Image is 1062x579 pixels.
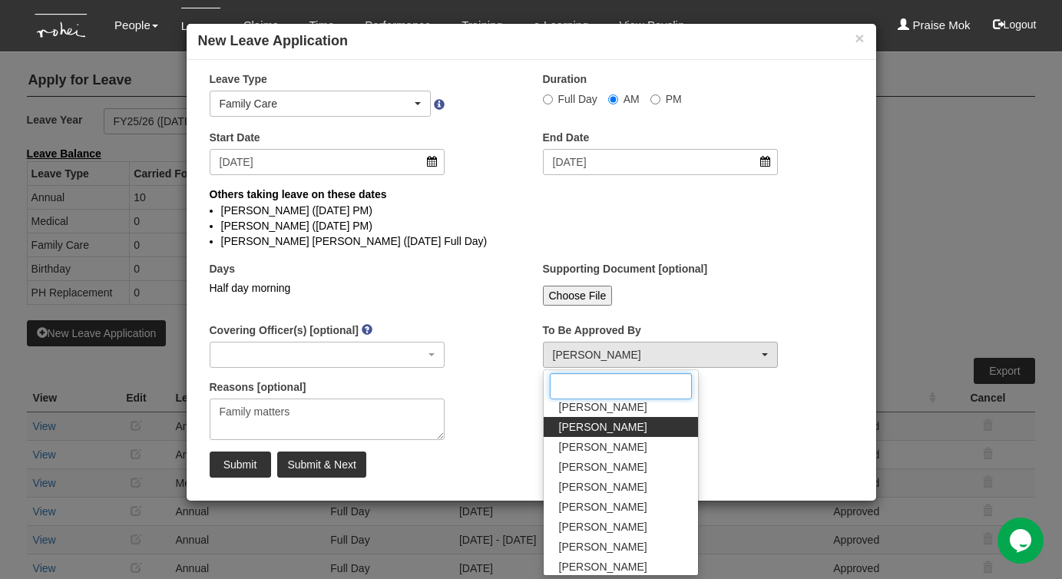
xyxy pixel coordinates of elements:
b: Others taking leave on these dates [210,188,387,200]
div: Half day morning [210,280,445,296]
li: [PERSON_NAME] ([DATE] PM) [221,203,842,218]
label: Start Date [210,130,260,145]
label: End Date [543,130,590,145]
div: Family Care [220,96,412,111]
iframe: chat widget [997,518,1047,564]
span: [PERSON_NAME] [559,559,647,574]
span: PM [666,93,682,105]
span: Full Day [558,93,597,105]
span: [PERSON_NAME] [559,439,647,455]
input: d/m/yyyy [210,149,445,175]
div: [PERSON_NAME] [553,347,759,362]
li: [PERSON_NAME] ([DATE] PM) [221,218,842,233]
button: Rachel Ong [543,342,779,368]
b: New Leave Application [198,33,348,48]
span: [PERSON_NAME] [559,419,647,435]
label: Duration [543,71,587,87]
span: [PERSON_NAME] [559,479,647,495]
label: To Be Approved By [543,323,641,338]
span: [PERSON_NAME] [559,459,647,475]
button: × [855,30,864,46]
li: [PERSON_NAME] [PERSON_NAME] ([DATE] Full Day) [221,233,842,249]
input: Submit & Next [277,452,366,478]
input: Search [550,373,692,399]
label: Reasons [optional] [210,379,306,395]
span: [PERSON_NAME] [559,399,647,415]
label: Supporting Document [optional] [543,261,708,276]
label: Days [210,261,235,276]
input: Choose File [543,286,613,306]
input: d/m/yyyy [543,149,779,175]
span: [PERSON_NAME] [559,499,647,514]
button: Family Care [210,91,432,117]
span: AM [624,93,640,105]
span: [PERSON_NAME] [559,539,647,554]
span: [PERSON_NAME] [559,519,647,534]
label: Leave Type [210,71,267,87]
label: Covering Officer(s) [optional] [210,323,359,338]
input: Submit [210,452,271,478]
